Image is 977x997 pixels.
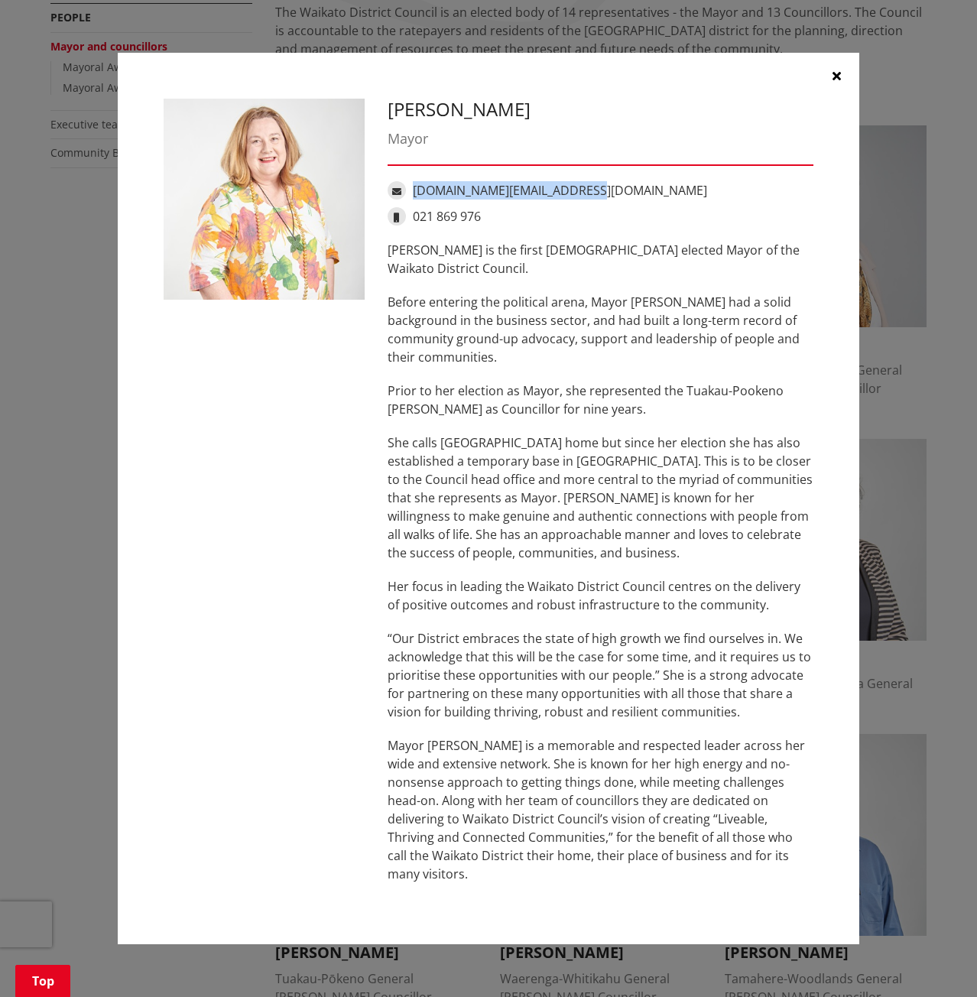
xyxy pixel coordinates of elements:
p: Before entering the political arena, Mayor [PERSON_NAME] had a solid background in the business s... [388,293,813,366]
p: She calls [GEOGRAPHIC_DATA] home but since her election she has also established a temporary base... [388,434,813,562]
p: Mayor [PERSON_NAME] is a memorable and respected leader across her wide and extensive network. Sh... [388,736,813,883]
a: [DOMAIN_NAME][EMAIL_ADDRESS][DOMAIN_NAME] [413,182,707,199]
img: Jacqui Church [164,99,365,300]
div: Mayor [388,128,813,149]
h3: [PERSON_NAME] [388,99,813,121]
p: Her focus in leading the Waikato District Council centres on the delivery of positive outcomes an... [388,577,813,614]
a: Top [15,965,70,997]
p: [PERSON_NAME] is the first [DEMOGRAPHIC_DATA] elected Mayor of the Waikato District Council. [388,241,813,278]
iframe: Messenger Launcher [907,933,962,988]
p: “Our District embraces the state of high growth we find ourselves in. We acknowledge that this wi... [388,629,813,721]
p: Prior to her election as Mayor, she represented the Tuakau-Pookeno [PERSON_NAME] as Councillor fo... [388,382,813,418]
a: 021 869 976 [413,208,481,225]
